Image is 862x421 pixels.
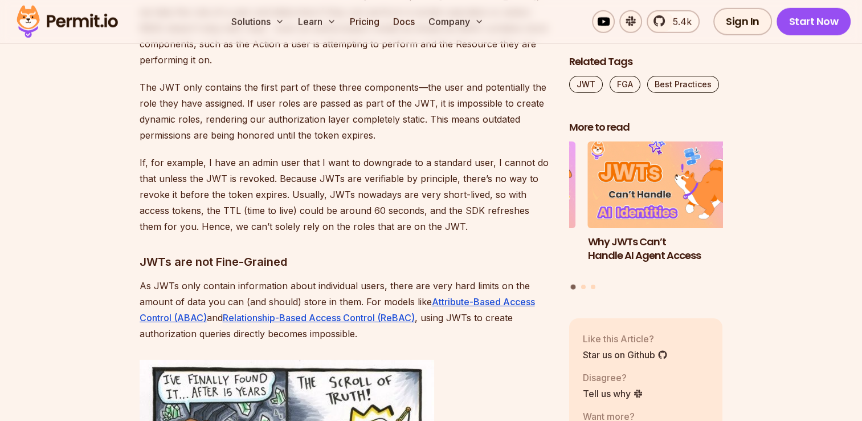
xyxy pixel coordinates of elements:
[610,76,640,93] a: FGA
[666,15,692,29] span: 5.4k
[647,76,719,93] a: Best Practices
[569,55,723,69] h2: Related Tags
[588,141,742,277] li: 1 of 3
[569,76,603,93] a: JWT
[647,10,700,33] a: 5.4k
[583,386,643,400] a: Tell us why
[422,141,575,228] img: Policy-Based Access Control (PBAC) Isn’t as Great as You Think
[422,141,575,277] li: 3 of 3
[588,141,742,228] img: Why JWTs Can’t Handle AI Agent Access
[583,370,643,384] p: Disagree?
[140,253,551,271] h3: JWTs are not Fine-Grained
[389,10,419,33] a: Docs
[293,10,341,33] button: Learn
[140,278,551,342] p: As JWTs only contain information about individual users, there are very hard limits on the amount...
[583,347,668,361] a: Star us on Github
[571,284,576,289] button: Go to slide 1
[569,120,723,135] h2: More to read
[422,234,575,277] h3: Policy-Based Access Control (PBAC) Isn’t as Great as You Think
[140,79,551,143] p: The JWT only contains the first part of these three components—the user and potentially the role ...
[583,331,668,345] p: Like this Article?
[777,8,851,35] a: Start Now
[227,10,289,33] button: Solutions
[591,284,595,289] button: Go to slide 3
[713,8,772,35] a: Sign In
[588,234,742,263] h3: Why JWTs Can’t Handle AI Agent Access
[223,312,415,323] a: Relationship-Based Access Control (ReBAC)
[424,10,488,33] button: Company
[11,2,123,41] img: Permit logo
[345,10,384,33] a: Pricing
[569,141,723,291] div: Posts
[581,284,586,289] button: Go to slide 2
[140,155,551,234] p: If, for example, I have an admin user that I want to downgrade to a standard user, I cannot do th...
